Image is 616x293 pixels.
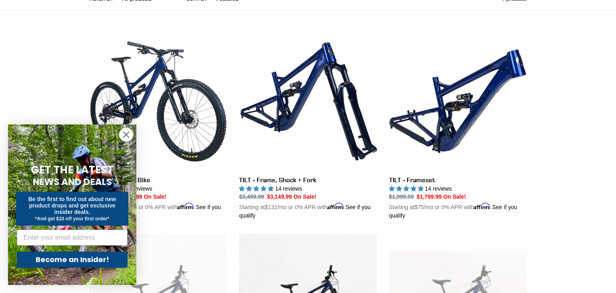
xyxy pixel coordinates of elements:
span: *And get $10 off your first order* [35,216,109,222]
button: Become an Insider! [17,252,128,268]
span: Be the first to find out about new product drops and get exclusive insider deals. [28,196,116,215]
input: Enter your email address [17,230,128,246]
span: NEWS AND DEALS [33,175,112,188]
span: GET THE LATEST [31,163,113,177]
button: Close dialog [119,128,133,142]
